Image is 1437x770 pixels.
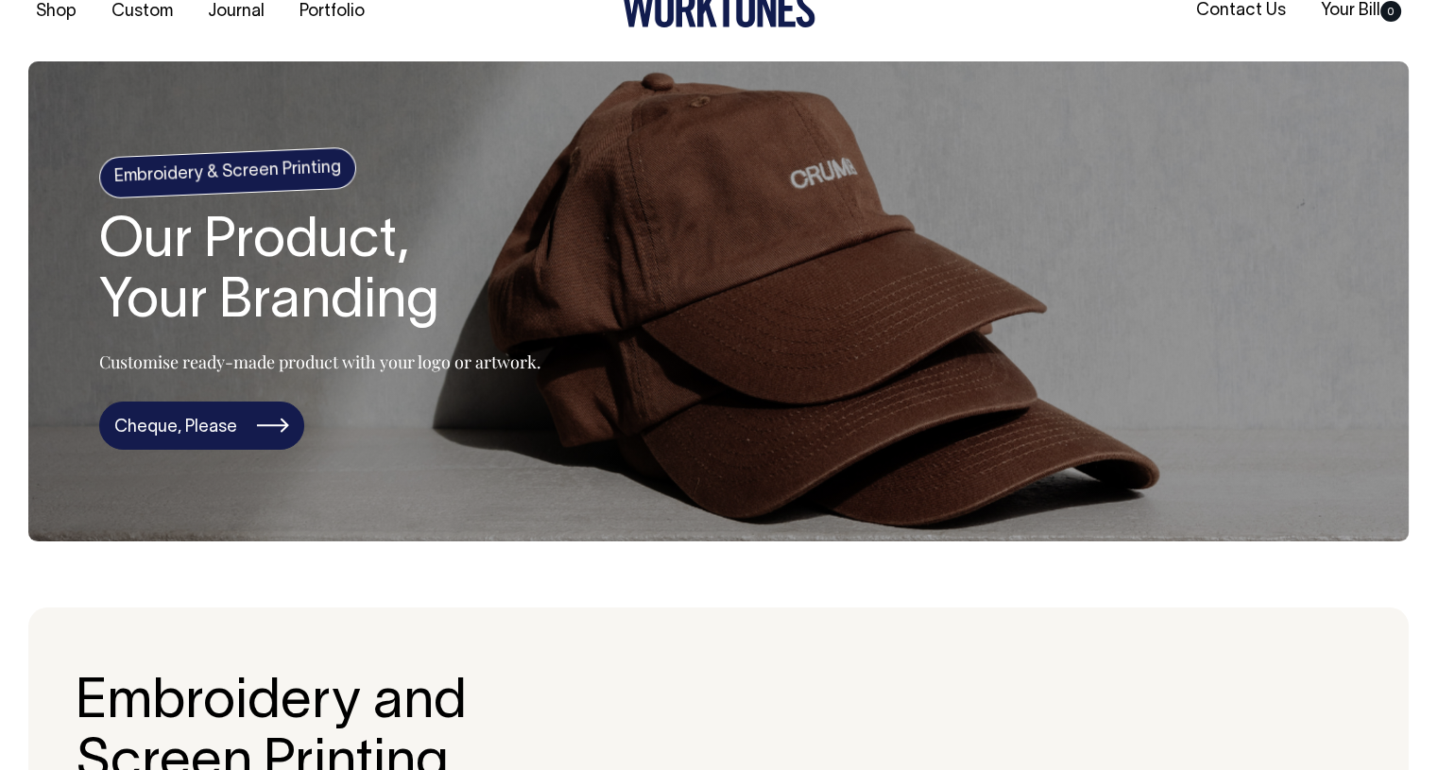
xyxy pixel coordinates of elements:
h1: Our Product, Your Branding [99,213,541,334]
h4: Embroidery & Screen Printing [98,147,357,199]
span: 0 [1380,1,1401,22]
a: Cheque, Please [99,402,304,451]
p: Customise ready-made product with your logo or artwork. [99,351,541,373]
